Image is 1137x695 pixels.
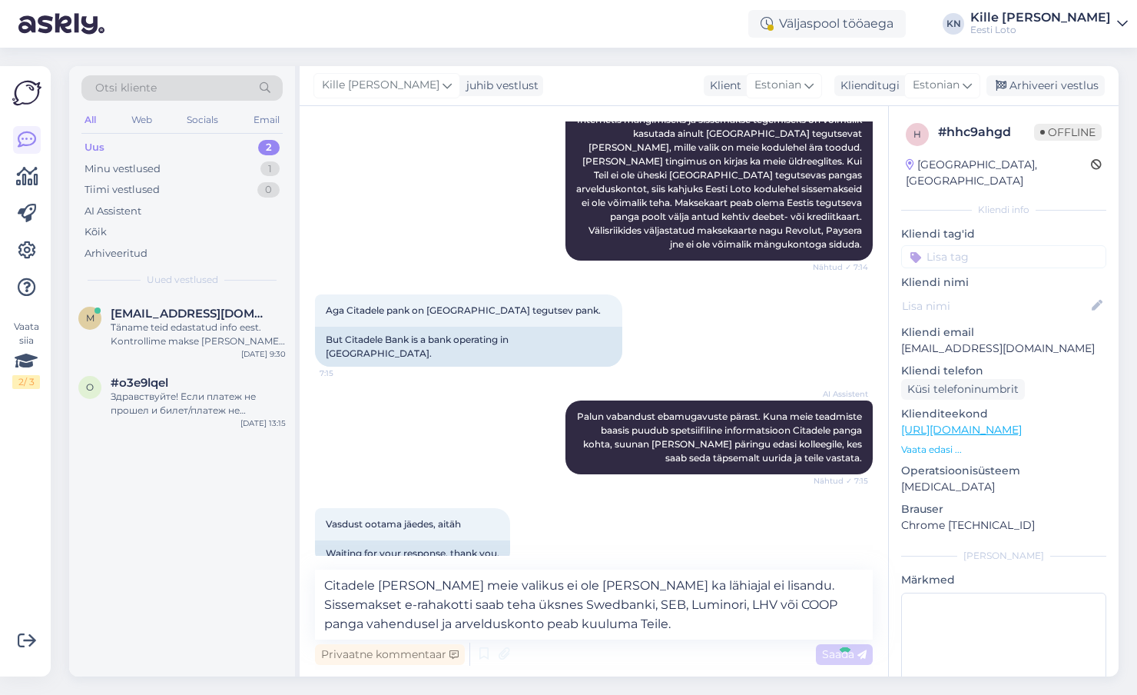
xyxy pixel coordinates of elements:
[810,388,868,400] span: AI Assistent
[85,246,148,261] div: Arhiveeritud
[901,549,1106,563] div: [PERSON_NAME]
[320,367,377,379] span: 7:15
[810,475,868,487] span: Nähtud ✓ 7:15
[970,12,1111,24] div: Kille [PERSON_NAME]
[901,226,1106,242] p: Kliendi tag'id
[326,304,601,316] span: Aga Citadele pank on [GEOGRAPHIC_DATA] tegutsev pank.
[913,128,921,140] span: h
[901,517,1106,534] p: Chrome [TECHNICAL_ID]
[85,204,141,219] div: AI Assistent
[258,140,280,155] div: 2
[111,307,270,321] span: mralan@windowslive.com
[315,327,622,367] div: But Citadele Bank is a bank operating in [GEOGRAPHIC_DATA].
[704,78,741,94] div: Klient
[85,224,107,240] div: Kõik
[85,161,161,177] div: Minu vestlused
[901,245,1106,268] input: Lisa tag
[943,13,964,35] div: KN
[577,411,864,464] span: Palun vabandust ebamugavuste pärast. Kuna meie teadmiste baasis puudub spetsiifiline informatsioo...
[111,390,286,417] div: Здравствуйте! Если платеж не прошел и билет/платеж не появился на вашем игровом счете, пожалуйста...
[128,110,155,130] div: Web
[86,312,94,324] span: m
[901,501,1106,517] p: Brauser
[986,75,1105,96] div: Arhiveeri vestlus
[240,417,286,429] div: [DATE] 13:15
[81,110,99,130] div: All
[257,182,280,198] div: 0
[460,78,539,94] div: juhib vestlust
[111,376,168,390] span: #o3e9lqel
[111,321,286,348] div: Täname teid edastatud info eest. Kontrollime makse [PERSON_NAME] anname teile esimesel võimalusel...
[810,261,868,273] span: Nähtud ✓ 7:14
[901,341,1106,357] p: [EMAIL_ADDRESS][DOMAIN_NAME]
[901,274,1106,291] p: Kliendi nimi
[85,140,104,155] div: Uus
[326,518,461,530] span: Vasdust ootama jäedes, aitäh
[12,375,40,389] div: 2 / 3
[250,110,283,130] div: Email
[901,203,1106,217] div: Kliendi info
[260,161,280,177] div: 1
[322,77,439,94] span: Kille [PERSON_NAME]
[901,443,1106,457] p: Vaata edasi ...
[147,273,218,287] span: Uued vestlused
[95,80,157,96] span: Otsi kliente
[901,572,1106,588] p: Märkmed
[901,423,1022,437] a: [URL][DOMAIN_NAME]
[970,24,1111,36] div: Eesti Loto
[902,298,1089,314] input: Lisa nimi
[906,157,1091,189] div: [GEOGRAPHIC_DATA], [GEOGRAPHIC_DATA]
[85,182,160,198] div: Tiimi vestlused
[12,78,41,108] img: Askly Logo
[970,12,1128,36] a: Kille [PERSON_NAME]Eesti Loto
[901,379,1025,400] div: Küsi telefoninumbrit
[184,110,221,130] div: Socials
[901,406,1106,422] p: Klienditeekond
[913,77,960,94] span: Estonian
[315,540,510,567] div: Waiting for your response, thank you.
[901,363,1106,379] p: Kliendi telefon
[901,479,1106,495] p: [MEDICAL_DATA]
[754,77,801,94] span: Estonian
[901,324,1106,341] p: Kliendi email
[86,381,94,393] span: o
[901,463,1106,479] p: Operatsioonisüsteem
[12,320,40,389] div: Vaata siia
[1034,124,1102,141] span: Offline
[834,78,900,94] div: Klienditugi
[241,348,286,360] div: [DATE] 9:30
[748,10,906,38] div: Väljaspool tööaega
[938,123,1034,141] div: # hhc9ahgd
